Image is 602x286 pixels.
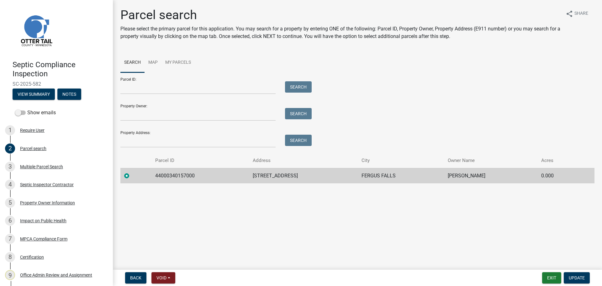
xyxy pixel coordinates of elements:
th: Owner Name [444,153,537,168]
button: Notes [57,89,81,100]
span: Update [569,275,585,280]
th: City [358,153,444,168]
button: Search [285,108,312,119]
td: [STREET_ADDRESS] [249,168,358,183]
wm-modal-confirm: Notes [57,92,81,97]
td: 0.000 [537,168,579,183]
button: shareShare [561,8,593,20]
button: Search [285,135,312,146]
div: 9 [5,270,15,280]
th: Parcel ID [151,153,249,168]
a: My Parcels [161,53,195,73]
wm-modal-confirm: Summary [13,92,55,97]
div: 7 [5,234,15,244]
div: Property Owner Information [20,201,75,205]
i: share [566,10,573,18]
button: Void [151,272,175,283]
div: Impact on Public Health [20,219,66,223]
div: Multiple Parcel Search [20,165,63,169]
th: Acres [537,153,579,168]
span: SC-2025-582 [13,81,100,87]
div: 1 [5,125,15,135]
div: Office Admin Review and Assignment [20,273,92,277]
div: 4 [5,180,15,190]
span: Void [156,275,166,280]
p: Please select the primary parcel for this application. You may search for a property by entering ... [120,25,561,40]
button: View Summary [13,89,55,100]
div: 8 [5,252,15,262]
label: Show emails [15,109,56,116]
div: 5 [5,198,15,208]
div: 3 [5,162,15,172]
div: 2 [5,143,15,154]
div: Require User [20,128,45,132]
div: Septic Inspector Contractor [20,182,74,187]
button: Search [285,81,312,93]
div: MPCA Compliance Form [20,237,67,241]
h4: Septic Compliance Inspection [13,60,108,78]
td: 44000340157000 [151,168,249,183]
a: Search [120,53,145,73]
img: Otter Tail County, Minnesota [13,7,60,54]
a: Map [145,53,161,73]
th: Address [249,153,358,168]
button: Back [125,272,146,283]
span: Share [574,10,588,18]
h1: Parcel search [120,8,561,23]
span: Back [130,275,141,280]
td: FERGUS FALLS [358,168,444,183]
div: Certification [20,255,44,259]
button: Exit [542,272,561,283]
div: 6 [5,216,15,226]
div: Parcel search [20,146,46,151]
td: [PERSON_NAME] [444,168,537,183]
button: Update [564,272,590,283]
